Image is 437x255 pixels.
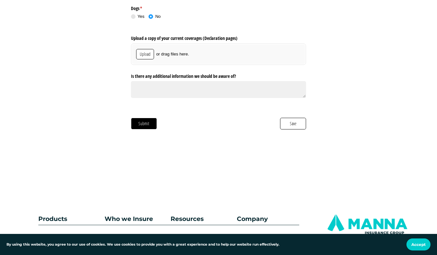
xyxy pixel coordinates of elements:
span: No [155,14,161,19]
button: Upload [136,49,154,59]
label: Is there any additional information we should be aware of? [131,71,306,79]
button: Save [280,118,306,129]
p: Products [38,214,84,224]
span: or drag files here. [156,51,189,57]
label: Upload a copy of your current coverages (Declaration pages) [131,33,306,42]
a: Claims [171,233,188,241]
p: By using this website, you agree to our use of cookies. We use cookies to provide you with a grea... [6,242,279,247]
p: Company [237,214,300,224]
button: Submit [131,118,157,129]
span: Upload [139,51,151,58]
p: Who we Insure [105,214,167,224]
span: Accept [411,242,426,247]
span: Save [289,120,297,127]
p: Resources [171,214,233,224]
button: Accept [406,238,431,250]
span: Submit [138,120,149,127]
span: Yes [137,14,144,19]
a: About [PERSON_NAME] [237,233,300,249]
legend: Dogs [131,3,306,12]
